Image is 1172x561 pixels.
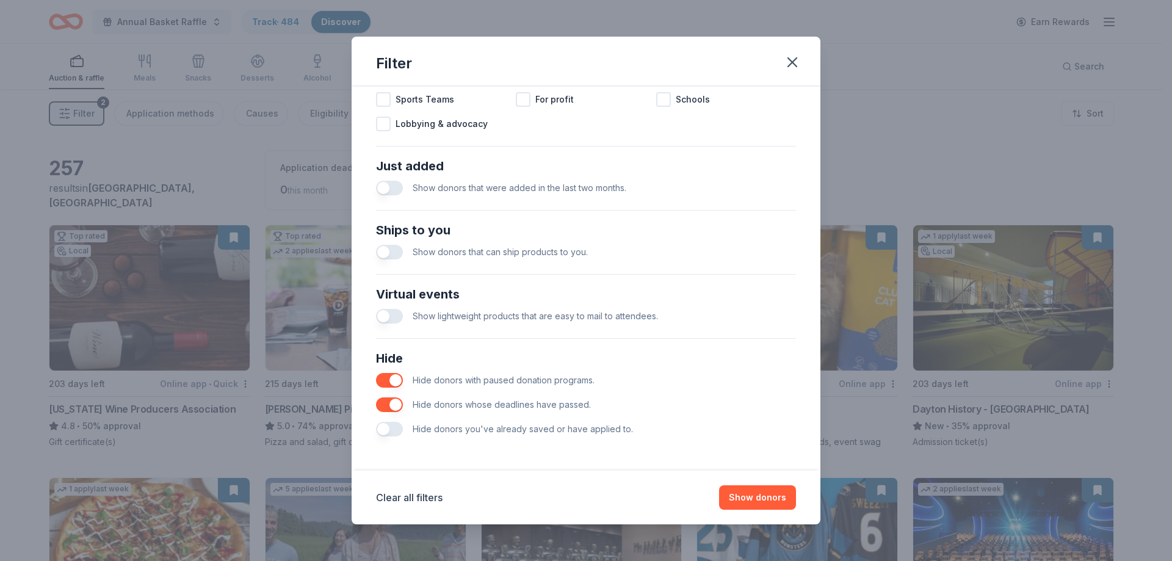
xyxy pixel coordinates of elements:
div: Virtual events [376,284,796,304]
span: Show donors that were added in the last two months. [413,183,626,193]
span: Show donors that can ship products to you. [413,247,588,257]
span: For profit [535,92,574,107]
span: Sports Teams [396,92,454,107]
span: Hide donors with paused donation programs. [413,375,595,385]
span: Show lightweight products that are easy to mail to attendees. [413,311,658,321]
button: Clear all filters [376,490,443,505]
div: Ships to you [376,220,796,240]
button: Show donors [719,485,796,510]
span: Hide donors whose deadlines have passed. [413,399,591,410]
span: Schools [676,92,710,107]
div: Just added [376,156,796,176]
span: Lobbying & advocacy [396,117,488,131]
div: Filter [376,54,412,73]
span: Hide donors you've already saved or have applied to. [413,424,633,434]
div: Hide [376,349,796,368]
